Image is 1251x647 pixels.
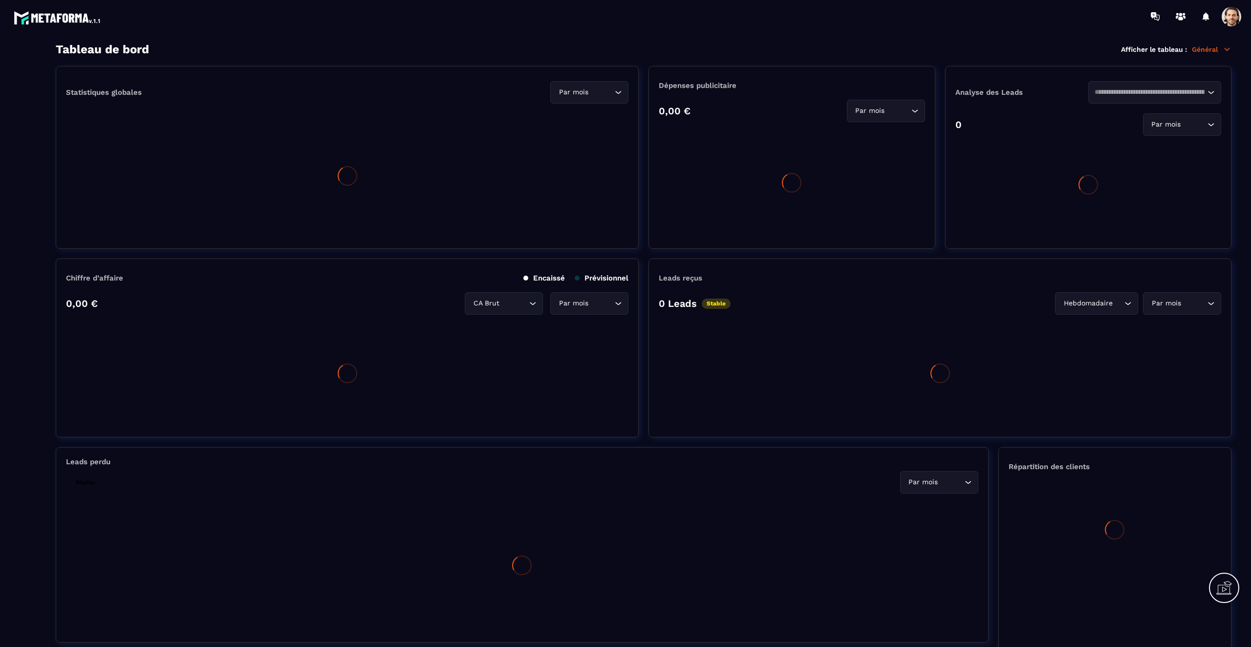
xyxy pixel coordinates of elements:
div: Search for option [550,292,628,315]
input: Search for option [1095,87,1205,98]
input: Search for option [501,298,527,309]
div: Search for option [1143,113,1221,136]
span: Par mois [557,298,590,309]
p: Répartition des clients [1009,462,1221,471]
p: Afficher le tableau : [1121,45,1187,53]
p: Statistiques globales [66,88,142,97]
p: Prévisionnel [575,274,628,282]
div: Search for option [900,471,978,494]
img: logo [14,9,102,26]
input: Search for option [1183,298,1205,309]
div: Search for option [1088,81,1221,104]
span: Par mois [557,87,590,98]
span: Par mois [906,477,940,488]
div: Search for option [1143,292,1221,315]
p: Stable [702,299,731,309]
p: Dépenses publicitaire [659,81,925,90]
div: Search for option [847,100,925,122]
p: Stable [71,477,100,488]
h3: Tableau de bord [56,43,149,56]
p: 0 [955,119,962,130]
p: 0,00 € [66,298,98,309]
input: Search for option [940,477,962,488]
span: Hebdomadaire [1061,298,1115,309]
div: Search for option [465,292,543,315]
input: Search for option [1115,298,1122,309]
p: Chiffre d’affaire [66,274,123,282]
span: Par mois [853,106,887,116]
input: Search for option [887,106,909,116]
p: Analyse des Leads [955,88,1088,97]
p: Leads perdu [66,457,110,466]
div: Search for option [1055,292,1138,315]
p: Leads reçus [659,274,702,282]
p: 0,00 € [659,105,690,117]
input: Search for option [590,298,612,309]
p: Général [1192,45,1231,54]
span: CA Brut [471,298,501,309]
input: Search for option [1183,119,1205,130]
span: Par mois [1149,298,1183,309]
span: Par mois [1149,119,1183,130]
p: Encaissé [523,274,565,282]
input: Search for option [590,87,612,98]
p: 0 Leads [659,298,697,309]
div: Search for option [550,81,628,104]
